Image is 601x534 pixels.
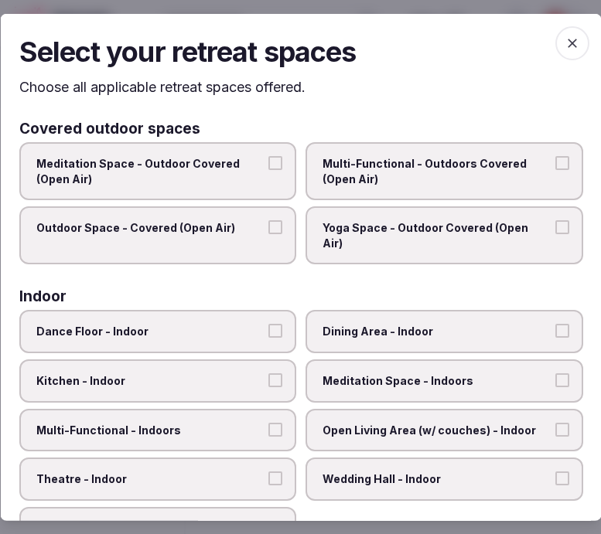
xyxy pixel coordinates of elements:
[19,32,582,70] h2: Select your retreat spaces
[36,220,264,236] span: Outdoor Space - Covered (Open Air)
[555,373,569,387] button: Meditation Space - Indoors
[36,373,264,389] span: Kitchen - Indoor
[268,324,282,338] button: Dance Floor - Indoor
[555,220,569,234] button: Yoga Space - Outdoor Covered (Open Air)
[268,156,282,170] button: Meditation Space - Outdoor Covered (Open Air)
[19,289,66,304] h3: Indoor
[268,220,282,234] button: Outdoor Space - Covered (Open Air)
[19,121,200,136] h3: Covered outdoor spaces
[323,471,551,487] span: Wedding Hall - Indoor
[268,422,282,436] button: Multi-Functional - Indoors
[323,156,551,186] span: Multi-Functional - Outdoors Covered (Open Air)
[555,471,569,485] button: Wedding Hall - Indoor
[36,324,264,339] span: Dance Floor - Indoor
[323,324,551,339] span: Dining Area - Indoor
[268,373,282,387] button: Kitchen - Indoor
[36,156,264,186] span: Meditation Space - Outdoor Covered (Open Air)
[323,422,551,437] span: Open Living Area (w/ couches) - Indoor
[323,220,551,250] span: Yoga Space - Outdoor Covered (Open Air)
[555,156,569,170] button: Multi-Functional - Outdoors Covered (Open Air)
[323,373,551,389] span: Meditation Space - Indoors
[268,471,282,485] button: Theatre - Indoor
[19,77,582,97] p: Choose all applicable retreat spaces offered.
[555,324,569,338] button: Dining Area - Indoor
[555,422,569,436] button: Open Living Area (w/ couches) - Indoor
[36,422,264,437] span: Multi-Functional - Indoors
[36,471,264,487] span: Theatre - Indoor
